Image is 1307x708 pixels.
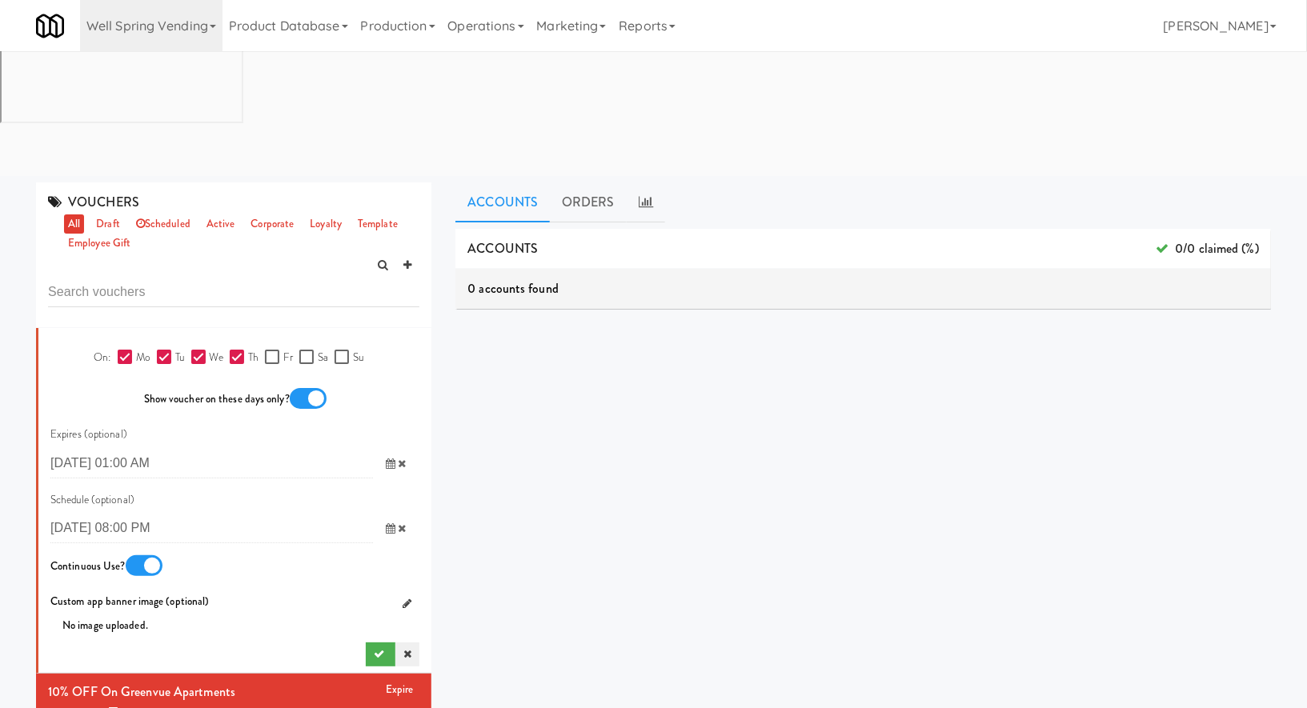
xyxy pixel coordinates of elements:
a: employee gift [64,234,134,254]
div: Continuous Use? [50,555,223,580]
label: We [191,348,223,368]
input: Tu [157,351,175,364]
input: Su [335,351,353,364]
a: active [202,214,239,234]
label: Su [335,348,363,368]
a: Accounts [455,182,550,222]
a: ORDERS [550,182,627,222]
input: Search vouchers [48,278,419,307]
input: Fr [265,351,283,364]
input: Schedule [50,514,373,543]
label: Tu [157,348,184,368]
label: Th [230,348,259,368]
input: Expires [50,449,373,478]
span: VOUCHERS [48,193,139,211]
div: Show voucher on these days only? [50,388,419,413]
input: Th [230,351,248,364]
input: We [191,351,210,364]
input: Mo [118,351,136,364]
a: template [354,214,402,234]
span: Custom app banner image (optional) [50,594,209,609]
label: Schedule (optional) [50,490,134,510]
label: Sa [299,348,328,368]
img: Micromart [36,12,64,40]
label: Fr [265,348,293,368]
div: 10% OFF on Greenvue Apartments [48,680,235,704]
span: 0/0 claimed (%) [1156,237,1259,261]
a: scheduled [132,214,194,234]
span: ACCOUNTS [467,239,538,258]
div: No image uploaded. [62,616,419,636]
a: all [64,214,84,234]
a: Expire [386,682,414,697]
a: loyalty [306,214,346,234]
div: 0 accounts found [455,269,1271,309]
label: On: [94,348,111,368]
input: Sa [299,351,318,364]
label: Mo [118,348,150,368]
a: corporate [247,214,298,234]
label: Expires (optional) [50,425,127,445]
a: draft [92,214,124,234]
